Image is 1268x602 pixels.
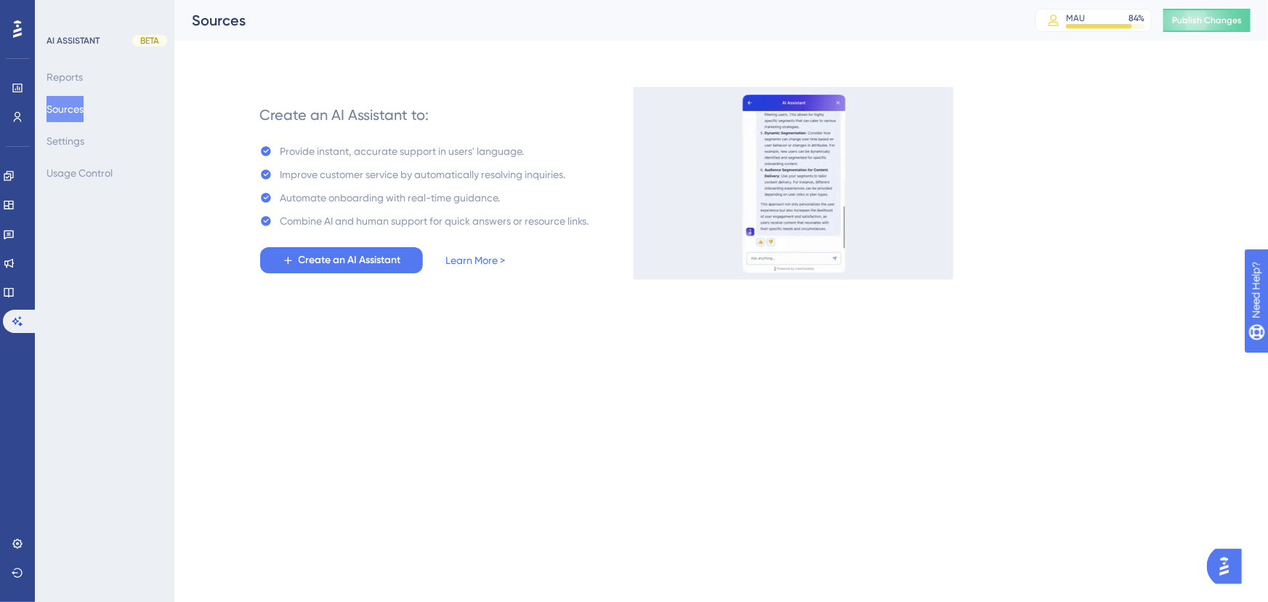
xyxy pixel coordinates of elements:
div: Improve customer service by automatically resolving inquiries. [280,166,566,183]
span: Create an AI Assistant [299,252,401,269]
div: BETA [132,35,167,47]
div: AI ASSISTANT [47,35,100,47]
button: Sources [47,96,84,122]
div: MAU [1066,12,1085,24]
button: Publish Changes [1163,9,1251,32]
div: Create an AI Assistant to: [260,105,429,125]
button: Usage Control [47,160,113,186]
span: Publish Changes [1172,15,1242,26]
iframe: UserGuiding AI Assistant Launcher [1207,545,1251,588]
div: Provide instant, accurate support in users' language. [280,143,525,160]
a: Learn More > [446,252,506,269]
div: Sources [192,10,999,31]
img: 536038c8a6906fa413afa21d633a6c1c.gif [633,87,954,280]
button: Settings [47,128,84,154]
span: Need Help? [34,4,91,21]
button: Reports [47,64,83,90]
div: Combine AI and human support for quick answers or resource links. [280,212,589,230]
button: Create an AI Assistant [260,247,423,273]
div: 84 % [1128,12,1144,24]
div: Automate onboarding with real-time guidance. [280,189,501,206]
